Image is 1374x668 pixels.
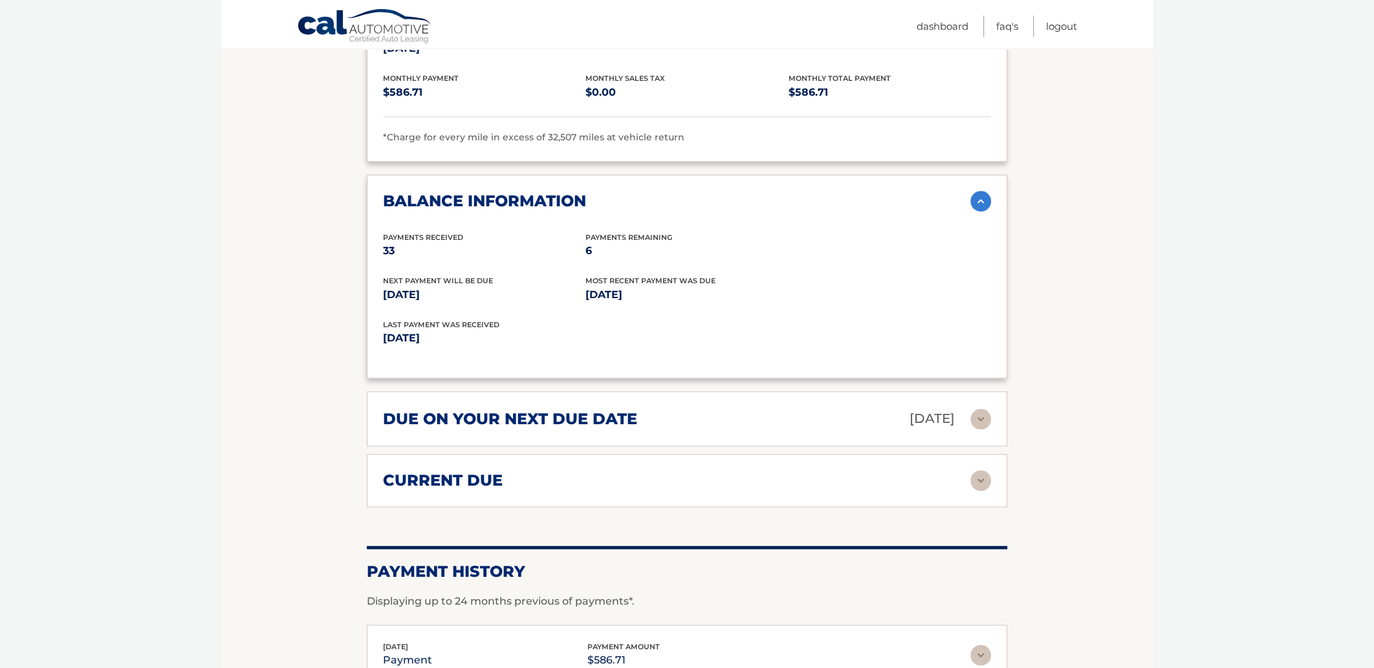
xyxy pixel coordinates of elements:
p: [DATE] [383,286,585,304]
a: Logout [1046,16,1077,37]
span: Payments Remaining [585,233,672,242]
span: Monthly Total Payment [789,74,891,83]
span: Next Payment will be due [383,276,493,285]
a: FAQ's [996,16,1018,37]
span: Last Payment was received [383,320,499,329]
span: payment amount [587,642,660,651]
p: [DATE] [383,329,687,347]
h2: balance information [383,191,586,211]
img: accordion-rest.svg [970,470,991,491]
p: 33 [383,242,585,260]
img: accordion-rest.svg [970,409,991,429]
span: [DATE] [383,642,408,651]
p: [DATE] [910,407,955,430]
span: Most Recent Payment Was Due [585,276,715,285]
span: Monthly Sales Tax [585,74,665,83]
img: accordion-rest.svg [970,645,991,665]
p: $586.71 [383,83,585,102]
p: Displaying up to 24 months previous of payments*. [367,594,1007,609]
h2: due on your next due date [383,409,637,429]
img: accordion-active.svg [970,191,991,211]
p: $586.71 [789,83,991,102]
span: *Charge for every mile in excess of 32,507 miles at vehicle return [383,131,684,143]
p: $0.00 [585,83,788,102]
p: 6 [585,242,788,260]
a: Cal Automotive [297,8,433,46]
p: [DATE] [585,286,788,304]
span: Monthly Payment [383,74,459,83]
h2: Payment History [367,562,1007,581]
span: Payments Received [383,233,463,242]
h2: current due [383,471,503,490]
a: Dashboard [917,16,968,37]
